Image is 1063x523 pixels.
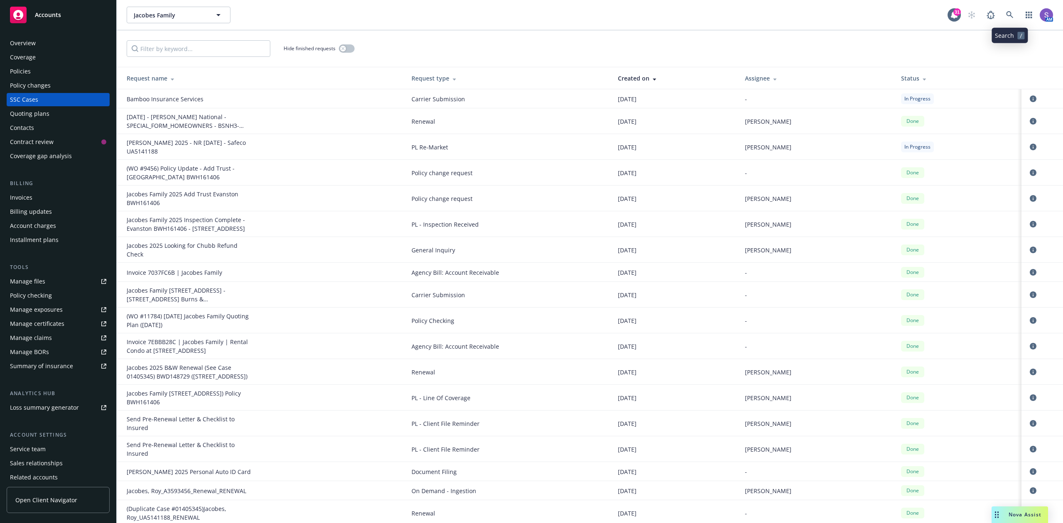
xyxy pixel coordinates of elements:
[10,51,36,64] div: Coverage
[1028,219,1038,229] a: circleInformation
[127,440,251,458] div: Send Pre-Renewal Letter & Checklist to Insured
[127,486,251,495] div: Jacobes, Roy_A3593456_Renewal_RENEWAL
[10,93,38,106] div: SSC Cases
[992,506,1002,523] div: Drag to move
[953,8,961,16] div: 31
[127,312,251,329] div: (WO #11784) 03/07/2025 Jacobes Family Quoting Plan (2025-03-11)
[134,11,206,20] span: Jacobes Family
[618,393,637,402] span: [DATE]
[1028,315,1038,325] a: circleInformation
[7,135,110,149] a: Contract review
[7,93,110,106] a: SSC Cases
[411,291,604,299] span: Carrier Submission
[618,143,637,152] span: [DATE]
[7,331,110,345] a: Manage claims
[904,291,921,298] span: Done
[904,509,921,517] span: Done
[1028,393,1038,403] a: circleInformation
[745,169,888,177] div: -
[10,401,79,414] div: Loss summary generator
[127,286,251,303] div: Jacobes Family 2025 HO-3 Evanston BWH161406 - 1069 46th St, Sacramento, CA 95819 Burns & Wilcox
[745,419,791,428] span: [PERSON_NAME]
[127,40,270,57] input: Filter by keyword...
[745,143,791,152] span: [PERSON_NAME]
[745,95,888,103] div: -
[618,194,637,203] span: [DATE]
[618,220,637,229] span: [DATE]
[745,445,791,454] span: [PERSON_NAME]
[127,164,251,181] div: (WO #9456) Policy Update - Add Trust - Evanston BWH161406
[904,95,931,103] span: In Progress
[7,205,110,218] a: Billing updates
[745,194,791,203] span: [PERSON_NAME]
[10,107,49,120] div: Quoting plans
[963,7,980,23] a: Start snowing
[745,316,888,325] div: -
[618,74,732,83] div: Created on
[7,303,110,316] a: Manage exposures
[904,117,921,125] span: Done
[618,445,637,454] span: [DATE]
[127,389,251,406] div: Jacobes Family 2025 B&W (1069 46th St, Sacramento, CA 95819) Policy BWH161406
[618,486,637,495] span: [DATE]
[618,419,637,428] span: [DATE]
[7,191,110,204] a: Invoices
[411,169,604,177] span: Policy change request
[411,74,604,83] div: Request type
[7,107,110,120] a: Quoting plans
[10,219,56,232] div: Account charges
[904,487,921,494] span: Done
[904,342,921,350] span: Done
[904,269,921,276] span: Done
[10,317,64,330] div: Manage certificates
[1028,444,1038,454] a: circleInformation
[127,504,251,522] div: (Duplicate Case #01405345)Jacobes, Roy_UA5141188_RENEWAL
[1028,418,1038,428] a: circleInformation
[411,486,604,495] span: On Demand - Ingestion
[904,195,921,202] span: Done
[904,169,921,176] span: Done
[901,74,1015,83] div: Status
[10,359,73,373] div: Summary of insurance
[1028,94,1038,104] a: circleInformation
[1028,168,1038,178] a: circleInformation
[7,3,110,27] a: Accounts
[127,112,251,130] div: 12/06/25 - Sutton National - SPECIAL_FORM_HOMEOWNERS - BSNH3-2024-626724-01
[618,509,637,518] span: [DATE]
[1028,142,1038,152] a: circleInformation
[7,275,110,288] a: Manage files
[7,263,110,271] div: Tools
[7,65,110,78] a: Policies
[411,194,604,203] span: Policy change request
[411,268,604,277] span: Agency Bill: Account Receivable
[127,7,230,23] button: Jacobes Family
[7,345,110,359] a: Manage BORs
[15,496,77,504] span: Open Client Navigator
[1021,7,1037,23] a: Switch app
[10,442,46,456] div: Service team
[411,117,604,126] span: Renewal
[745,467,888,476] div: -
[411,445,604,454] span: PL - Client File Reminder
[745,291,888,299] div: -
[1028,290,1038,300] a: circleInformation
[411,509,604,518] span: Renewal
[904,394,921,401] span: Done
[745,220,791,229] span: [PERSON_NAME]
[411,393,604,402] span: PL - Line Of Coverage
[127,241,251,259] div: Jacobes 2025 Looking for Chubb Refund Check
[745,509,888,518] div: -
[745,246,791,254] span: [PERSON_NAME]
[10,289,52,302] div: Policy checking
[7,233,110,247] a: Installment plans
[618,246,637,254] span: [DATE]
[7,359,110,373] a: Summary of insurance
[7,317,110,330] a: Manage certificates
[904,468,921,475] span: Done
[904,246,921,254] span: Done
[127,467,251,476] div: Jacobes, Roy 2025 Personal Auto ID Card
[904,445,921,453] span: Done
[1002,7,1018,23] a: Search
[127,215,251,233] div: Jacobes Family 2025 Inspection Complete - Evanston BWH161406 - 1069 46th St, Sacramento, CA 95819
